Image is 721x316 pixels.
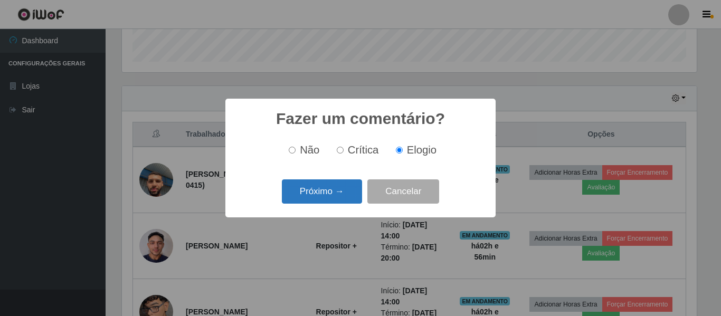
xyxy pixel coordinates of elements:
h2: Fazer um comentário? [276,109,445,128]
span: Não [300,144,319,156]
button: Cancelar [367,179,439,204]
input: Elogio [396,147,403,154]
button: Próximo → [282,179,362,204]
input: Crítica [337,147,344,154]
span: Elogio [407,144,437,156]
span: Crítica [348,144,379,156]
input: Não [289,147,296,154]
